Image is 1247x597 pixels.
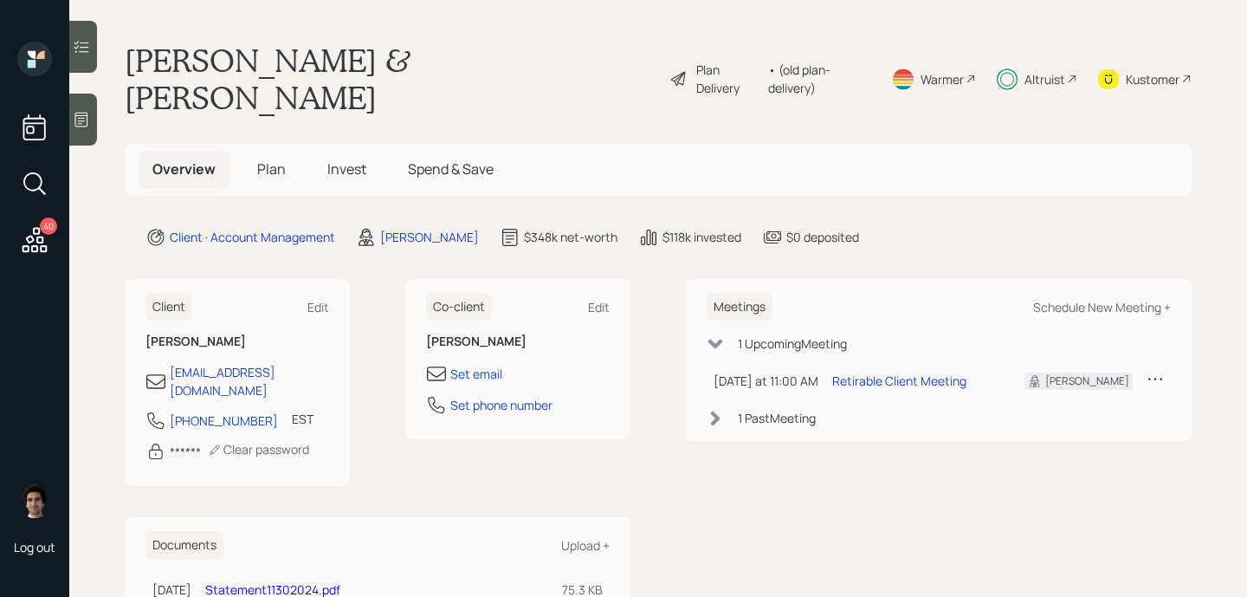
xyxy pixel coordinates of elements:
div: [DATE] at 11:00 AM [714,372,818,390]
div: Altruist [1024,70,1065,88]
h6: Meetings [707,293,772,321]
div: Upload + [561,537,610,554]
h6: Client [145,293,192,321]
div: $118k invested [662,228,741,246]
div: Clear password [208,441,309,457]
div: [PHONE_NUMBER] [170,412,278,430]
span: Plan [257,159,286,178]
div: Retirable Client Meeting [832,372,966,390]
div: Set phone number [450,396,552,414]
div: Client · Account Management [170,228,335,246]
div: • (old plan-delivery) [768,61,870,97]
span: Spend & Save [408,159,494,178]
div: Edit [307,299,329,315]
h6: [PERSON_NAME] [145,334,329,349]
div: $348k net-worth [524,228,617,246]
div: $0 deposited [786,228,859,246]
div: [PERSON_NAME] [1045,373,1129,389]
h6: Documents [145,531,223,560]
h6: Co-client [426,293,492,321]
h6: [PERSON_NAME] [426,334,610,349]
span: Overview [152,159,216,178]
div: Kustomer [1126,70,1179,88]
img: harrison-schaefer-headshot-2.png [17,483,52,518]
div: Schedule New Meeting + [1033,299,1171,315]
span: Invest [327,159,366,178]
div: Log out [14,539,55,555]
div: [PERSON_NAME] [380,228,479,246]
div: Warmer [921,70,964,88]
div: 1 Upcoming Meeting [738,334,847,353]
div: Plan Delivery [696,61,760,97]
div: 40 [40,217,57,235]
div: Edit [588,299,610,315]
div: Set email [450,365,502,383]
div: [EMAIL_ADDRESS][DOMAIN_NAME] [170,363,329,399]
div: 1 Past Meeting [738,409,816,427]
h1: [PERSON_NAME] & [PERSON_NAME] [125,42,656,116]
div: EST [292,410,313,428]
